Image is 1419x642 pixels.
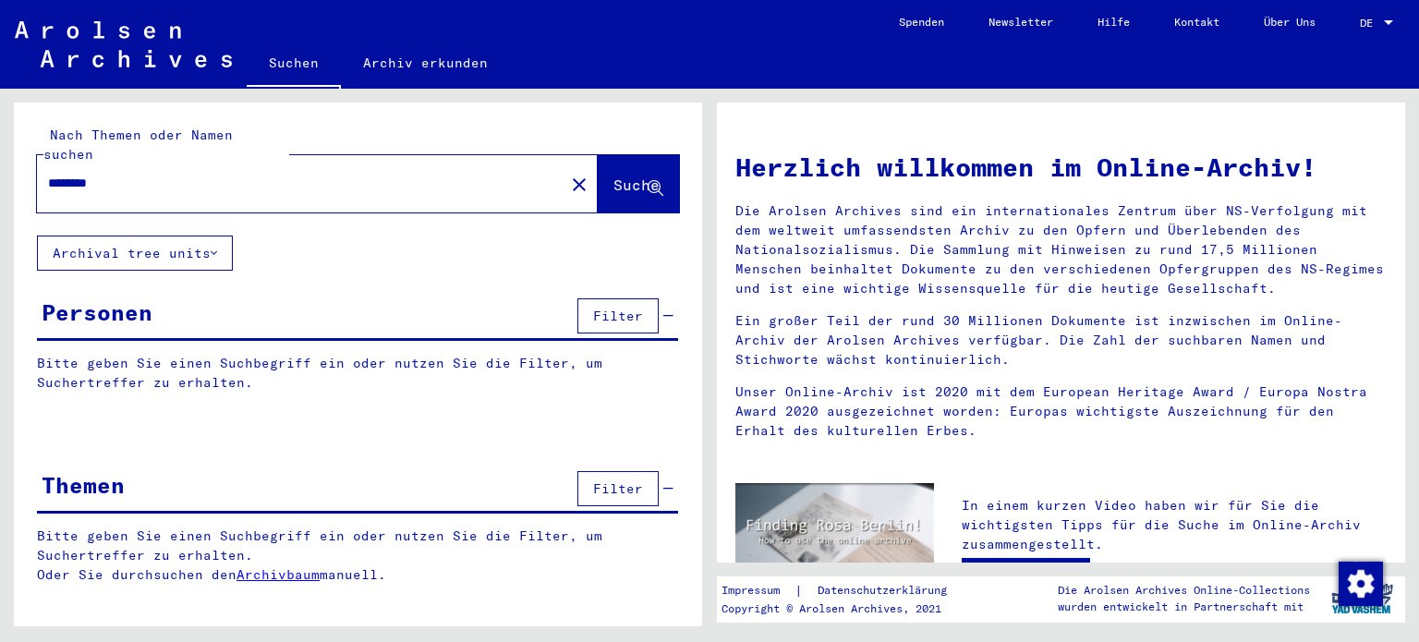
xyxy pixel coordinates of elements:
[593,480,643,497] span: Filter
[962,496,1387,554] p: In einem kurzen Video haben wir für Sie die wichtigsten Tipps für die Suche im Online-Archiv zusa...
[42,468,125,502] div: Themen
[735,201,1387,298] p: Die Arolsen Archives sind ein internationales Zentrum über NS-Verfolgung mit dem weltweit umfasse...
[1058,582,1310,599] p: Die Arolsen Archives Online-Collections
[803,581,969,600] a: Datenschutzerklärung
[561,165,598,202] button: Clear
[236,566,320,583] a: Archivbaum
[577,298,659,333] button: Filter
[598,155,679,212] button: Suche
[247,41,341,89] a: Suchen
[722,581,969,600] div: |
[735,148,1387,187] h1: Herzlich willkommen im Online-Archiv!
[577,471,659,506] button: Filter
[722,581,794,600] a: Impressum
[341,41,510,85] a: Archiv erkunden
[722,600,969,617] p: Copyright © Arolsen Archives, 2021
[1360,17,1380,30] span: DE
[15,21,232,67] img: Arolsen_neg.svg
[1328,575,1397,622] img: yv_logo.png
[735,311,1387,369] p: Ein großer Teil der rund 30 Millionen Dokumente ist inzwischen im Online-Archiv der Arolsen Archi...
[37,354,678,393] p: Bitte geben Sie einen Suchbegriff ein oder nutzen Sie die Filter, um Suchertreffer zu erhalten.
[568,174,590,196] mat-icon: close
[37,236,233,271] button: Archival tree units
[593,308,643,324] span: Filter
[1338,561,1382,605] div: Zustimmung ändern
[735,382,1387,441] p: Unser Online-Archiv ist 2020 mit dem European Heritage Award / Europa Nostra Award 2020 ausgezeic...
[42,296,152,329] div: Personen
[735,483,934,591] img: video.jpg
[1339,562,1383,606] img: Zustimmung ändern
[37,527,679,585] p: Bitte geben Sie einen Suchbegriff ein oder nutzen Sie die Filter, um Suchertreffer zu erhalten. O...
[962,558,1090,595] a: Video ansehen
[43,127,233,163] mat-label: Nach Themen oder Namen suchen
[613,176,660,194] span: Suche
[1058,599,1310,615] p: wurden entwickelt in Partnerschaft mit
